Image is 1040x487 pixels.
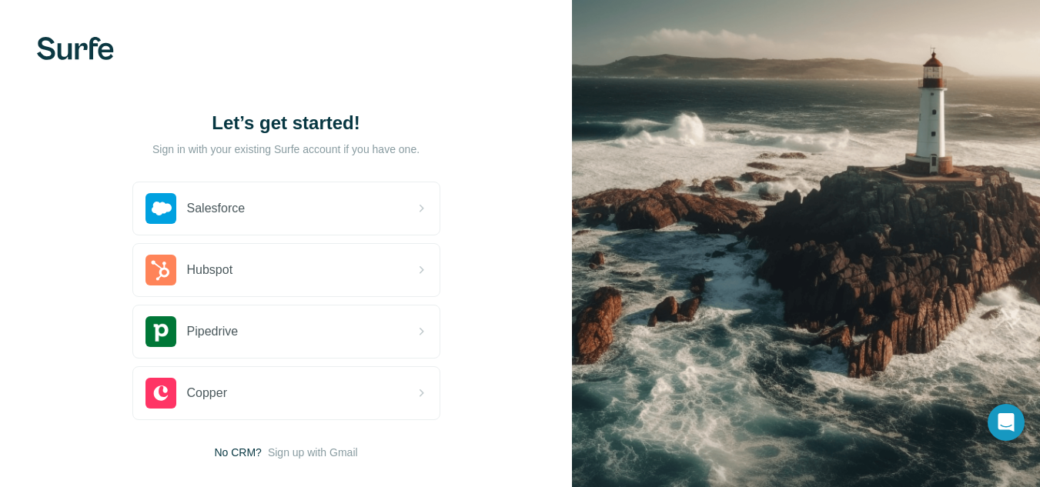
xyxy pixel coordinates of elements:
[132,111,440,135] h1: Let’s get started!
[145,316,176,347] img: pipedrive's logo
[187,199,246,218] span: Salesforce
[145,193,176,224] img: salesforce's logo
[187,384,227,402] span: Copper
[187,322,239,341] span: Pipedrive
[187,261,233,279] span: Hubspot
[145,378,176,409] img: copper's logo
[268,445,358,460] button: Sign up with Gmail
[37,37,114,60] img: Surfe's logo
[152,142,420,157] p: Sign in with your existing Surfe account if you have one.
[214,445,261,460] span: No CRM?
[145,255,176,285] img: hubspot's logo
[988,404,1025,441] div: Open Intercom Messenger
